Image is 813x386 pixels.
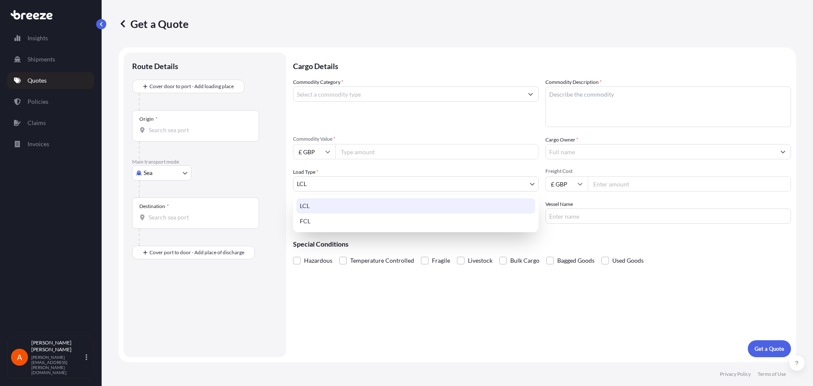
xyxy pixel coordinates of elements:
input: Select a commodity type [293,86,523,102]
div: Destination [139,203,169,210]
span: Temperature Controlled [350,254,414,267]
a: Insights [7,30,94,47]
p: Cargo Details [293,53,791,78]
p: Special Conditions [293,241,791,247]
p: Route Details [132,61,178,71]
button: Show suggestions [775,144,791,159]
button: Cover door to port - Add loading place [132,80,244,93]
span: Freight Cost [545,168,791,175]
span: Bagged Goods [557,254,595,267]
span: Bulk Cargo [510,254,539,267]
input: Destination [149,213,249,222]
span: Sea [144,169,152,177]
label: Commodity Category [293,78,343,86]
p: Get a Quote [755,344,784,353]
label: Vessel Name [545,200,573,208]
a: Shipments [7,51,94,68]
p: Invoices [28,140,49,148]
span: Livestock [468,254,492,267]
a: Policies [7,93,94,110]
div: Origin [139,116,158,122]
div: FCL [296,214,535,229]
span: Cover port to door - Add place of discharge [149,248,244,257]
span: A [17,353,22,361]
p: Policies [28,97,48,106]
a: Quotes [7,72,94,89]
input: Enter name [545,208,791,224]
p: Get a Quote [119,17,188,31]
span: Commodity Value [293,136,539,142]
button: Cover port to door - Add place of discharge [132,246,255,259]
p: Insights [28,34,48,42]
a: Terms of Use [758,371,786,378]
span: Hazardous [304,254,332,267]
span: Load Type [293,168,318,176]
input: Enter amount [588,176,791,192]
button: LCL [293,176,539,192]
label: Commodity Description [545,78,602,86]
p: Shipments [28,55,55,64]
p: [PERSON_NAME] [PERSON_NAME] [31,339,84,353]
div: LCL [296,198,535,214]
a: Privacy Policy [720,371,751,378]
input: Origin [149,126,249,134]
p: Claims [28,119,46,127]
a: Invoices [7,136,94,153]
span: LCL [297,180,307,188]
button: Show suggestions [523,86,538,102]
p: [PERSON_NAME][EMAIL_ADDRESS][PERSON_NAME][DOMAIN_NAME] [31,355,84,375]
input: Type amount [335,144,539,159]
p: Quotes [28,76,47,85]
label: Cargo Owner [545,136,578,144]
span: Fragile [432,254,450,267]
a: Claims [7,114,94,131]
p: Main transport mode [132,158,278,165]
button: Get a Quote [748,340,791,357]
span: Cover door to port - Add loading place [149,82,234,91]
span: Used Goods [612,254,644,267]
input: Full name [546,144,775,159]
button: Select transport [132,165,191,181]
